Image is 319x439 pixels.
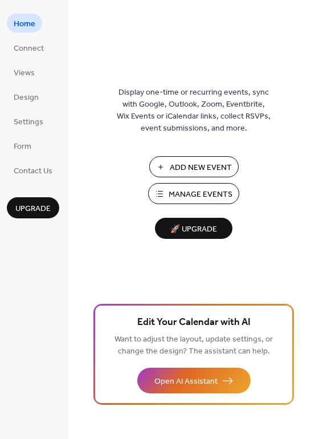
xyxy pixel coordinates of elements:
[7,161,59,180] a: Contact Us
[137,368,251,393] button: Open AI Assistant
[7,14,42,32] a: Home
[170,162,232,174] span: Add New Event
[155,218,232,239] button: 🚀 Upgrade
[14,18,35,30] span: Home
[162,222,226,237] span: 🚀 Upgrade
[149,156,239,177] button: Add New Event
[7,197,59,218] button: Upgrade
[114,332,273,359] span: Want to adjust the layout, update settings, or change the design? The assistant can help.
[14,165,52,177] span: Contact Us
[14,92,39,104] span: Design
[14,116,43,128] span: Settings
[7,38,51,57] a: Connect
[137,315,251,331] span: Edit Your Calendar with AI
[14,141,31,153] span: Form
[14,67,35,79] span: Views
[154,376,218,388] span: Open AI Assistant
[117,87,271,135] span: Display one-time or recurring events, sync with Google, Outlook, Zoom, Eventbrite, Wix Events or ...
[7,87,46,106] a: Design
[148,183,239,204] button: Manage Events
[169,189,232,201] span: Manage Events
[14,43,44,55] span: Connect
[7,63,42,82] a: Views
[7,136,38,155] a: Form
[15,203,51,215] span: Upgrade
[7,112,50,131] a: Settings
